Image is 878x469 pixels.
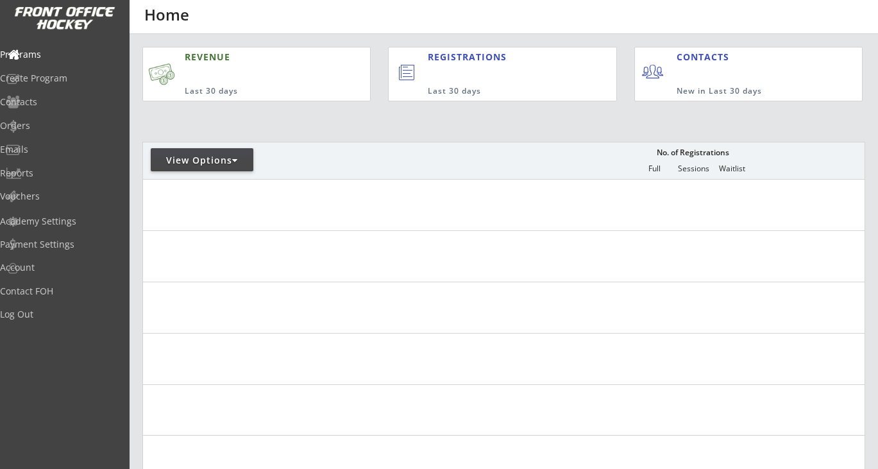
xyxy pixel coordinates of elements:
[185,51,313,64] div: REVENUE
[151,154,253,167] div: View Options
[185,86,313,97] div: Last 30 days
[677,86,802,97] div: New in Last 30 days
[674,164,713,173] div: Sessions
[428,86,563,97] div: Last 30 days
[635,164,673,173] div: Full
[677,51,735,64] div: CONTACTS
[653,148,732,157] div: No. of Registrations
[428,51,560,64] div: REGISTRATIONS
[713,164,751,173] div: Waitlist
